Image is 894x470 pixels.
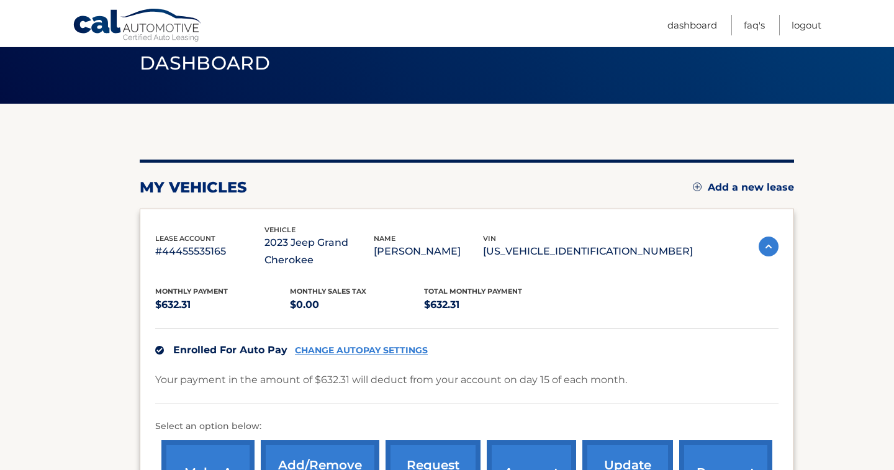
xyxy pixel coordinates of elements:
[295,345,428,356] a: CHANGE AUTOPAY SETTINGS
[155,287,228,296] span: Monthly Payment
[155,419,779,434] p: Select an option below:
[155,234,215,243] span: lease account
[483,234,496,243] span: vin
[173,344,287,356] span: Enrolled For Auto Pay
[155,243,264,260] p: #44455535165
[759,237,779,256] img: accordion-active.svg
[667,15,717,35] a: Dashboard
[73,8,203,44] a: Cal Automotive
[374,243,483,260] p: [PERSON_NAME]
[374,234,395,243] span: name
[744,15,765,35] a: FAQ's
[155,371,627,389] p: Your payment in the amount of $632.31 will deduct from your account on day 15 of each month.
[424,287,522,296] span: Total Monthly Payment
[264,234,374,269] p: 2023 Jeep Grand Cherokee
[483,243,693,260] p: [US_VEHICLE_IDENTIFICATION_NUMBER]
[693,181,794,194] a: Add a new lease
[424,296,559,314] p: $632.31
[792,15,821,35] a: Logout
[264,225,296,234] span: vehicle
[155,296,290,314] p: $632.31
[290,296,425,314] p: $0.00
[693,183,702,191] img: add.svg
[155,346,164,355] img: check.svg
[140,52,270,75] span: Dashboard
[140,178,247,197] h2: my vehicles
[290,287,366,296] span: Monthly sales Tax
